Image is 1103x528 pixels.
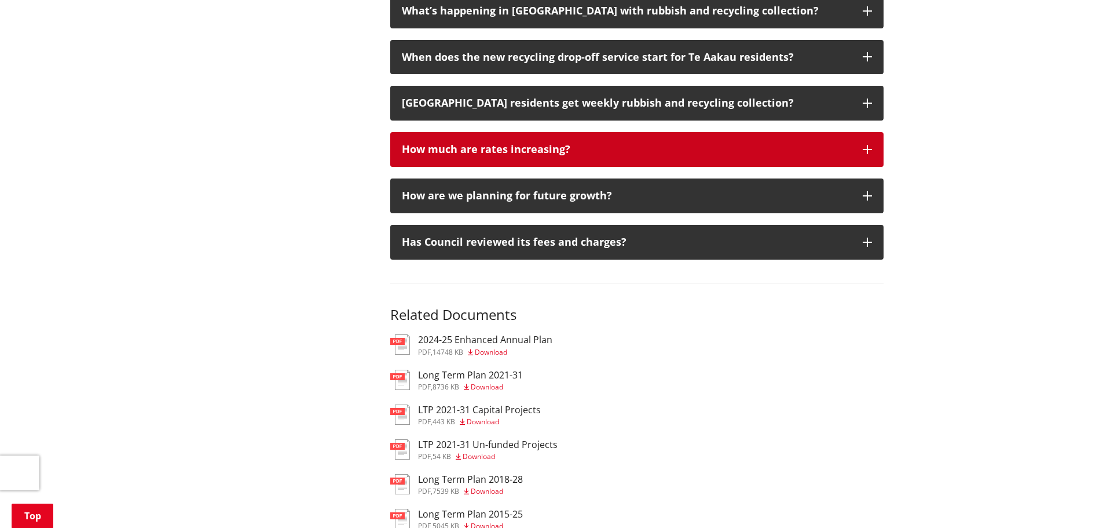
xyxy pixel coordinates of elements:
[418,349,552,356] div: ,
[475,347,507,357] span: Download
[418,486,431,496] span: pdf
[418,417,431,427] span: pdf
[390,179,884,213] button: How are we planning for future growth?
[467,417,499,427] span: Download
[390,40,884,75] button: When does the new recycling drop-off service start for Te Aakau residents?
[418,474,523,485] h3: Long Term Plan 2018-28
[390,334,552,355] a: 2024-25 Enhanced Annual Plan pdf,14748 KB Download
[402,144,851,155] div: How much are rates increasing?
[463,451,495,461] span: Download
[418,347,431,357] span: pdf
[390,405,410,425] img: document-pdf.svg
[471,486,503,496] span: Download
[418,451,431,461] span: pdf
[390,225,884,260] button: Has Council reviewed its fees and charges?
[390,439,558,460] a: LTP 2021-31 Un-funded Projects pdf,54 KB Download
[390,474,410,494] img: document-pdf.svg
[418,370,523,381] h3: Long Term Plan 2021-31
[418,439,558,450] h3: LTP 2021-31 Un-funded Projects
[390,132,884,167] button: How much are rates increasing?
[402,97,851,109] div: [GEOGRAPHIC_DATA] residents get weekly rubbish and recycling collection?
[390,334,410,355] img: document-pdf.svg
[390,370,523,391] a: Long Term Plan 2021-31 pdf,8736 KB Download
[402,52,851,63] div: When does the new recycling drop-off service start for Te Aakau residents?
[433,486,459,496] span: 7539 KB
[390,86,884,121] button: [GEOGRAPHIC_DATA] residents get weekly rubbish and recycling collection?
[402,190,851,202] div: How are we planning for future growth?
[433,417,455,427] span: 443 KB
[433,347,463,357] span: 14748 KB
[390,405,541,425] a: LTP 2021-31 Capital Projects pdf,443 KB Download
[418,334,552,345] h3: 2024-25 Enhanced Annual Plan
[390,439,410,460] img: document-pdf.svg
[418,405,541,416] h3: LTP 2021-31 Capital Projects
[12,504,53,528] a: Top
[390,474,523,495] a: Long Term Plan 2018-28 pdf,7539 KB Download
[402,236,851,248] div: Has Council reviewed its fees and charges?
[433,382,459,392] span: 8736 KB
[418,453,558,460] div: ,
[390,370,410,390] img: document-pdf.svg
[433,451,451,461] span: 54 KB
[418,509,523,520] h3: Long Term Plan 2015-25
[471,382,503,392] span: Download
[390,307,884,323] h3: Related Documents
[418,382,431,392] span: pdf
[1050,479,1091,521] iframe: Messenger Launcher
[402,5,851,17] div: What’s happening in [GEOGRAPHIC_DATA] with rubbish and recycling collection?
[418,384,523,391] div: ,
[418,418,541,425] div: ,
[418,488,523,495] div: ,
